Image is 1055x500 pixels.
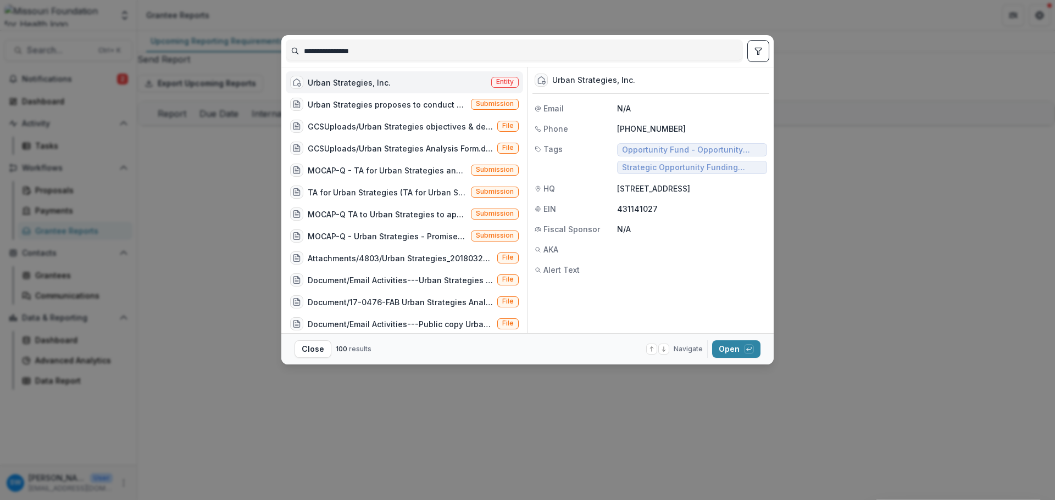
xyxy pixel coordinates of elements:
[349,345,371,353] span: results
[502,144,514,151] span: File
[543,264,580,276] span: Alert Text
[308,296,493,308] div: Document/17-0476-FAB Urban Strategies Analysis Form FINAL 2018.docx
[496,78,514,86] span: Entity
[476,232,514,239] span: Submission
[622,145,762,155] span: Opportunity Fund - Opportunity Fund - Grants/Contracts
[476,188,514,195] span: Submission
[308,121,493,132] div: GCSUploads/Urban Strategies objectives & deliverables.docx
[476,210,514,217] span: Submission
[308,274,493,286] div: Document/Email Activities---Urban Strategies 2015 Audited Financials.pdf
[617,123,767,134] p: [PHONE_NUMBER]
[712,340,760,358] button: Open
[617,103,767,114] p: N/A
[502,254,514,261] span: File
[295,340,331,358] button: Close
[543,223,600,235] span: Fiscal Sponsor
[308,165,467,176] div: MOCAP-Q - TA for Urban Strategies and Beyond Housing (TA for Urban Strategies and Beyond Housing)
[674,344,703,354] span: Navigate
[502,276,514,283] span: File
[617,183,767,194] p: [STREET_ADDRESS]
[502,122,514,130] span: File
[308,209,467,220] div: MOCAP-Q TA to Urban Strategies to apply for the Promise Neighborhood funding program. (MOCAP-Q TA...
[617,203,767,215] p: 431141027
[336,345,347,353] span: 100
[543,203,556,215] span: EIN
[543,244,558,255] span: AKA
[476,166,514,173] span: Submission
[308,231,467,242] div: MOCAP-Q - Urban Strategies - Promise Neighborhoods (Grant consultation)
[543,103,564,114] span: Email
[552,76,635,85] div: Urban Strategies, Inc.
[308,318,493,330] div: Document/Email Activities---Public copy Urban Strategies 990 2015.pdf
[543,123,568,134] span: Phone
[308,99,467,110] div: Urban Strategies proposes to conduct an in depth community needs assessment in [GEOGRAPHIC_DATA][...
[502,319,514,327] span: File
[308,143,493,154] div: GCSUploads/Urban Strategies Analysis Form.docx
[476,100,514,108] span: Submission
[308,252,493,264] div: Attachments/4803/Urban Strategies_20180320_123247.pdf
[502,297,514,305] span: File
[543,143,563,155] span: Tags
[617,223,767,235] p: N/A
[543,183,555,194] span: HQ
[308,187,467,198] div: TA for Urban Strategies (TA for Urban Strategies)
[308,77,391,88] div: Urban Strategies, Inc.
[747,40,769,62] button: toggle filters
[622,163,762,172] span: Strategic Opportunity Funding ([DATE]-[DATE]) - SOF Contracts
